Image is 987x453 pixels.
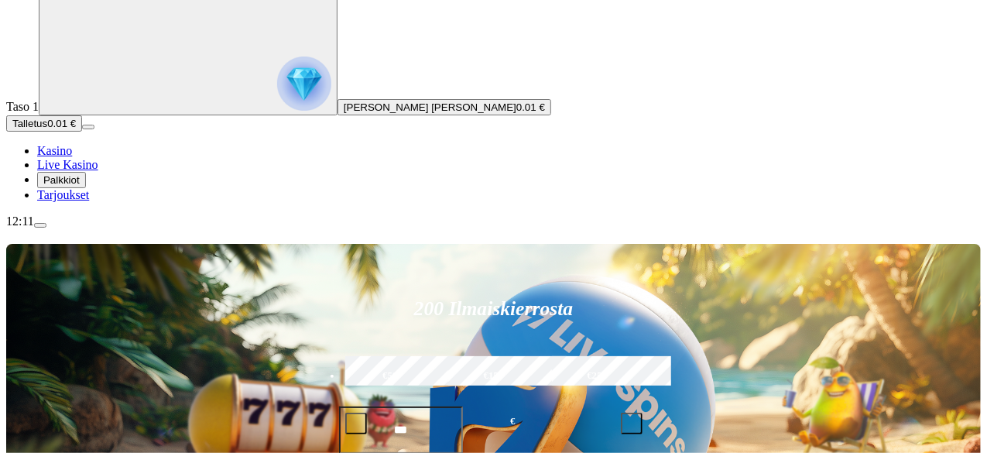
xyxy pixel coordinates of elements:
label: €250 [548,354,646,399]
span: [PERSON_NAME] [PERSON_NAME] [344,101,516,113]
span: 0.01 € [47,118,76,129]
button: plus icon [621,413,643,434]
img: reward progress [277,57,331,111]
button: [PERSON_NAME] [PERSON_NAME]0.01 € [338,99,551,115]
button: Talletusplus icon0.01 € [6,115,82,132]
button: menu [34,223,46,228]
button: Palkkiot [37,172,86,188]
a: Kasino [37,144,72,157]
a: Tarjoukset [37,188,89,201]
span: € [510,414,515,429]
a: Live Kasino [37,158,98,171]
span: Talletus [12,118,47,129]
nav: Main menu [6,144,981,202]
span: Taso 1 [6,100,39,113]
span: 0.01 € [516,101,545,113]
button: minus icon [345,413,367,434]
label: €150 [444,354,543,399]
span: 12:11 [6,214,34,228]
span: Palkkiot [43,174,80,186]
label: €50 [341,354,440,399]
button: menu [82,125,94,129]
